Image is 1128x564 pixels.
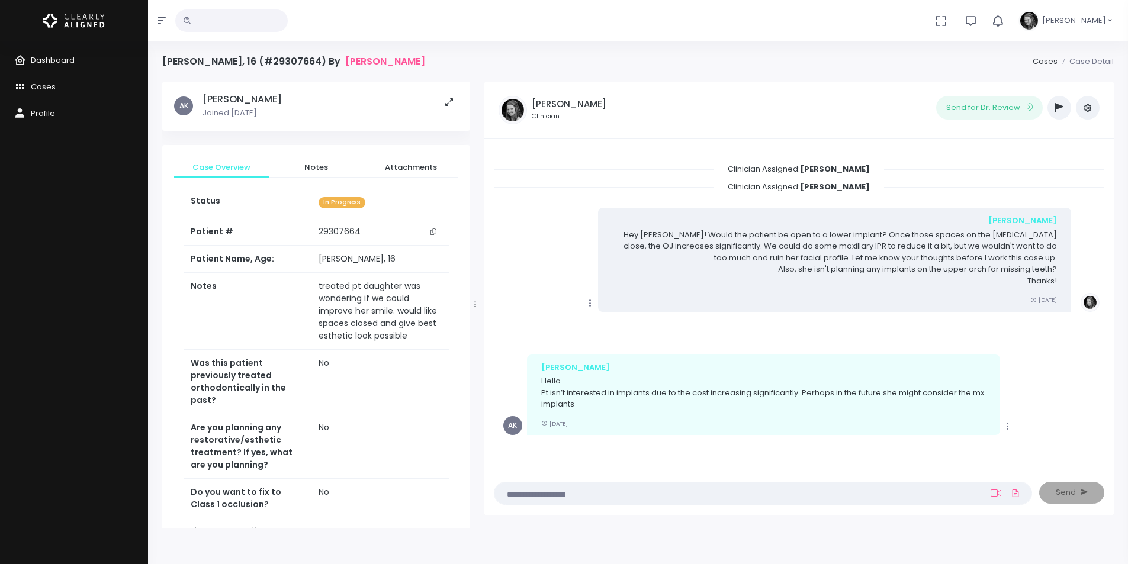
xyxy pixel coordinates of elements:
[541,420,568,427] small: [DATE]
[1030,296,1057,304] small: [DATE]
[612,229,1057,287] p: Hey [PERSON_NAME]! Would the patient be open to a lower implant? Once those spaces on the [MEDICA...
[311,273,449,350] td: treated pt daughter was wondering if we could improve her smile. would like spaces closed and giv...
[43,8,105,33] img: Logo Horizontal
[184,188,311,218] th: Status
[184,162,259,173] span: Case Overview
[184,273,311,350] th: Notes
[503,416,522,435] span: AK
[532,112,606,121] small: Clinician
[714,160,884,178] span: Clinician Assigned:
[31,81,56,92] span: Cases
[612,215,1057,227] div: [PERSON_NAME]
[184,246,311,273] th: Patient Name, Age:
[311,479,449,518] td: No
[988,488,1004,498] a: Add Loom Video
[203,94,282,105] h5: [PERSON_NAME]
[345,56,425,67] a: [PERSON_NAME]
[373,162,449,173] span: Attachments
[162,56,425,67] h4: [PERSON_NAME], 16 (#29307664) By
[494,149,1104,459] div: scrollable content
[1058,56,1114,67] li: Case Detail
[800,181,870,192] b: [PERSON_NAME]
[1042,15,1106,27] span: [PERSON_NAME]
[184,414,311,479] th: Are you planning any restorative/esthetic treatment? If yes, what are you planning?
[319,197,365,208] span: In Progress
[184,350,311,414] th: Was this patient previously treated orthodontically in the past?
[203,107,282,119] p: Joined [DATE]
[800,163,870,175] b: [PERSON_NAME]
[311,350,449,414] td: No
[532,99,606,109] h5: [PERSON_NAME]
[936,96,1043,120] button: Send for Dr. Review
[311,218,449,246] td: 29307664
[184,479,311,518] th: Do you want to fix to Class 1 occlusion?
[1018,10,1040,31] img: Header Avatar
[31,108,55,119] span: Profile
[1033,56,1058,67] a: Cases
[1008,482,1023,504] a: Add Files
[541,375,986,410] p: Hello Pt isn’t interested in implants due to the cost increasing significantly. Perhaps in the fu...
[174,96,193,115] span: AK
[184,218,311,246] th: Patient #
[311,246,449,273] td: [PERSON_NAME], 16
[541,362,986,373] div: [PERSON_NAME]
[278,162,354,173] span: Notes
[311,414,449,479] td: No
[714,178,884,196] span: Clinician Assigned:
[162,82,470,528] div: scrollable content
[31,54,75,66] span: Dashboard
